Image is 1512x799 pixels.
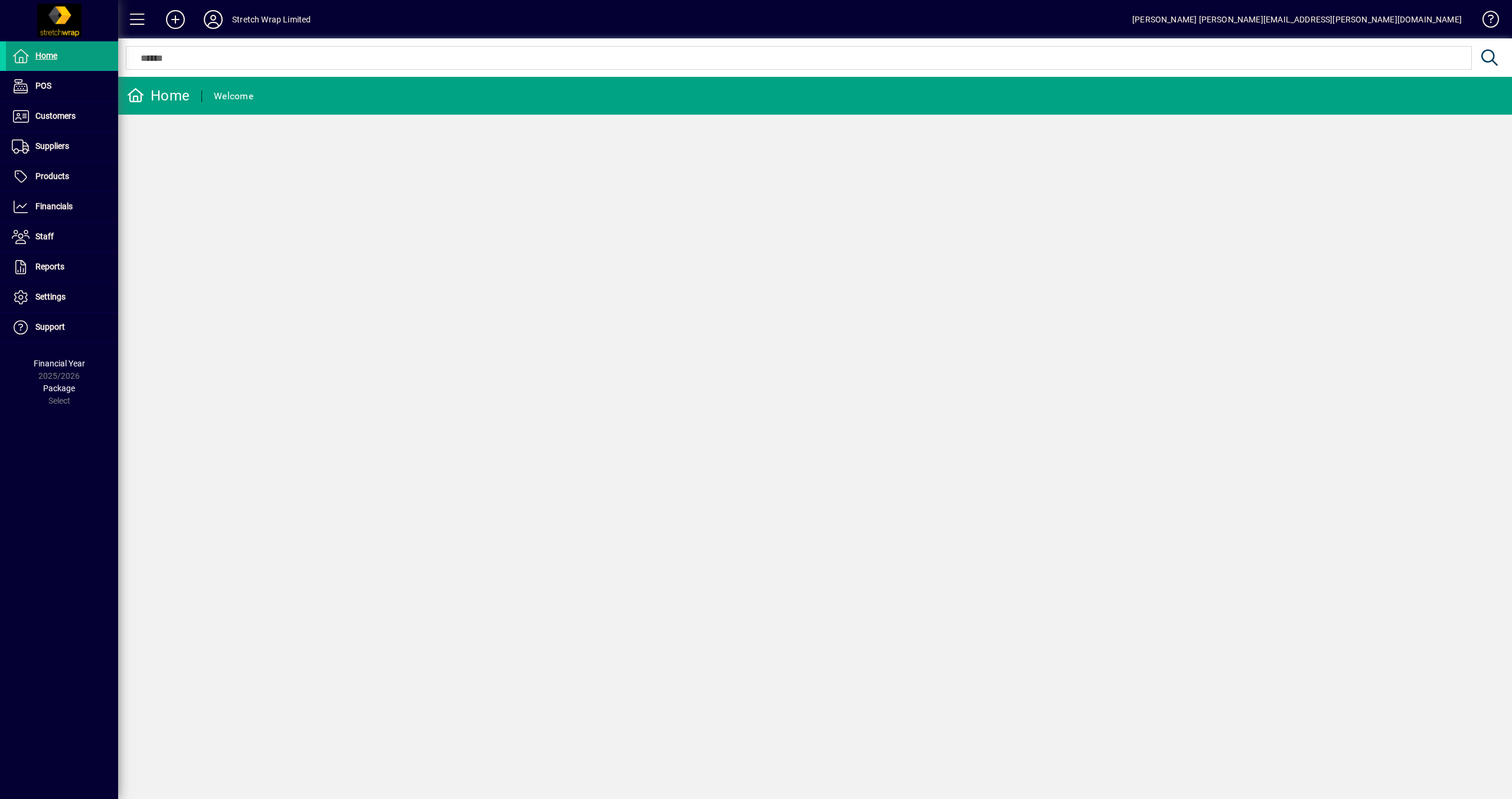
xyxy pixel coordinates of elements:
span: Financials [35,202,73,211]
a: Suppliers [6,132,118,161]
a: Settings [6,282,118,312]
div: Stretch Wrap Limited [232,10,311,29]
span: Products [35,171,69,181]
button: Profile [194,9,232,30]
a: Customers [6,102,118,131]
a: Support [6,313,118,342]
a: Financials [6,192,118,222]
span: Suppliers [35,141,69,151]
span: Financial Year [34,359,85,368]
a: Products [6,162,118,191]
span: Home [35,51,57,60]
a: Knowledge Base [1474,2,1497,41]
button: Add [157,9,194,30]
span: Reports [35,262,64,271]
span: Settings [35,292,66,301]
a: POS [6,72,118,101]
span: Staff [35,232,54,241]
span: Customers [35,111,76,121]
div: Welcome [214,87,253,106]
span: POS [35,81,51,90]
span: Package [43,384,75,393]
a: Reports [6,252,118,282]
a: Staff [6,222,118,252]
div: Home [127,86,190,105]
span: Support [35,322,65,332]
div: [PERSON_NAME] [PERSON_NAME][EMAIL_ADDRESS][PERSON_NAME][DOMAIN_NAME] [1132,10,1462,29]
